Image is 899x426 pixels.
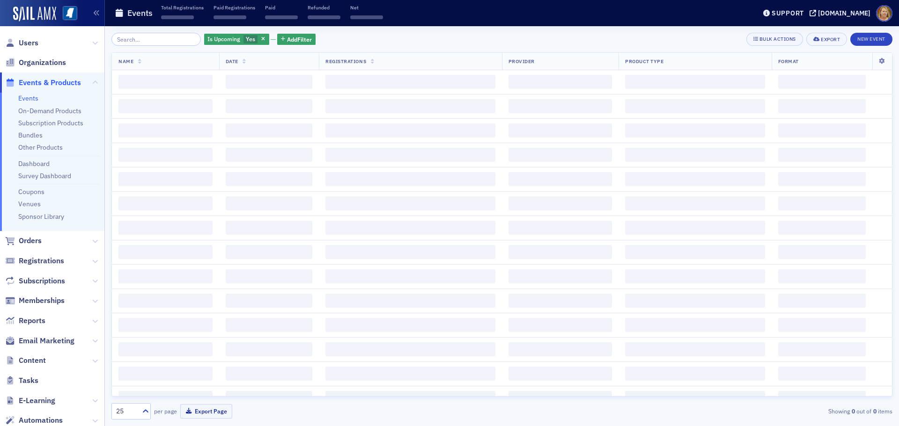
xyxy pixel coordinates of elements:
[625,391,765,405] span: ‌
[5,296,65,306] a: Memberships
[19,336,74,346] span: Email Marketing
[118,58,133,65] span: Name
[850,33,892,46] button: New Event
[350,15,383,19] span: ‌
[625,75,765,89] span: ‌
[778,318,866,332] span: ‌
[154,407,177,415] label: per page
[226,123,313,137] span: ‌
[118,221,213,235] span: ‌
[111,33,201,46] input: Search…
[508,172,612,186] span: ‌
[5,236,42,246] a: Orders
[778,342,866,356] span: ‌
[19,58,66,68] span: Organizations
[778,196,866,210] span: ‌
[226,196,313,210] span: ‌
[625,58,663,65] span: Product Type
[118,269,213,283] span: ‌
[871,407,878,415] strong: 0
[13,7,56,22] img: SailAMX
[508,318,612,332] span: ‌
[118,99,213,113] span: ‌
[19,38,38,48] span: Users
[778,269,866,283] span: ‌
[5,336,74,346] a: Email Marketing
[246,35,255,43] span: Yes
[18,200,41,208] a: Venues
[5,256,64,266] a: Registrations
[508,75,612,89] span: ‌
[18,94,38,102] a: Events
[226,172,313,186] span: ‌
[5,355,46,366] a: Content
[508,148,612,162] span: ‌
[850,34,892,43] a: New Event
[118,294,213,308] span: ‌
[226,294,313,308] span: ‌
[778,58,799,65] span: Format
[325,172,495,186] span: ‌
[778,245,866,259] span: ‌
[876,5,892,22] span: Profile
[850,407,856,415] strong: 0
[5,38,38,48] a: Users
[118,318,213,332] span: ‌
[625,367,765,381] span: ‌
[19,316,45,326] span: Reports
[161,4,204,11] p: Total Registrations
[19,375,38,386] span: Tasks
[19,415,63,426] span: Automations
[508,294,612,308] span: ‌
[778,367,866,381] span: ‌
[325,367,495,381] span: ‌
[204,34,269,45] div: Yes
[118,196,213,210] span: ‌
[625,123,765,137] span: ‌
[778,391,866,405] span: ‌
[746,33,803,46] button: Bulk Actions
[18,143,63,152] a: Other Products
[810,10,874,16] button: [DOMAIN_NAME]
[508,391,612,405] span: ‌
[226,245,313,259] span: ‌
[778,123,866,137] span: ‌
[19,396,55,406] span: E-Learning
[118,75,213,89] span: ‌
[226,148,313,162] span: ‌
[325,391,495,405] span: ‌
[778,294,866,308] span: ‌
[5,78,81,88] a: Events & Products
[5,316,45,326] a: Reports
[5,375,38,386] a: Tasks
[226,75,313,89] span: ‌
[625,99,765,113] span: ‌
[226,342,313,356] span: ‌
[226,269,313,283] span: ‌
[325,269,495,283] span: ‌
[806,33,847,46] button: Export
[308,15,340,19] span: ‌
[625,196,765,210] span: ‌
[19,296,65,306] span: Memberships
[118,245,213,259] span: ‌
[625,172,765,186] span: ‌
[508,123,612,137] span: ‌
[5,396,55,406] a: E-Learning
[508,367,612,381] span: ‌
[18,131,43,139] a: Bundles
[325,342,495,356] span: ‌
[821,37,840,42] div: Export
[778,221,866,235] span: ‌
[118,148,213,162] span: ‌
[127,7,153,19] h1: Events
[287,35,312,43] span: Add Filter
[625,148,765,162] span: ‌
[277,34,316,45] button: AddFilter
[625,269,765,283] span: ‌
[19,276,65,286] span: Subscriptions
[118,391,213,405] span: ‌
[18,107,81,115] a: On-Demand Products
[18,119,83,127] a: Subscription Products
[778,148,866,162] span: ‌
